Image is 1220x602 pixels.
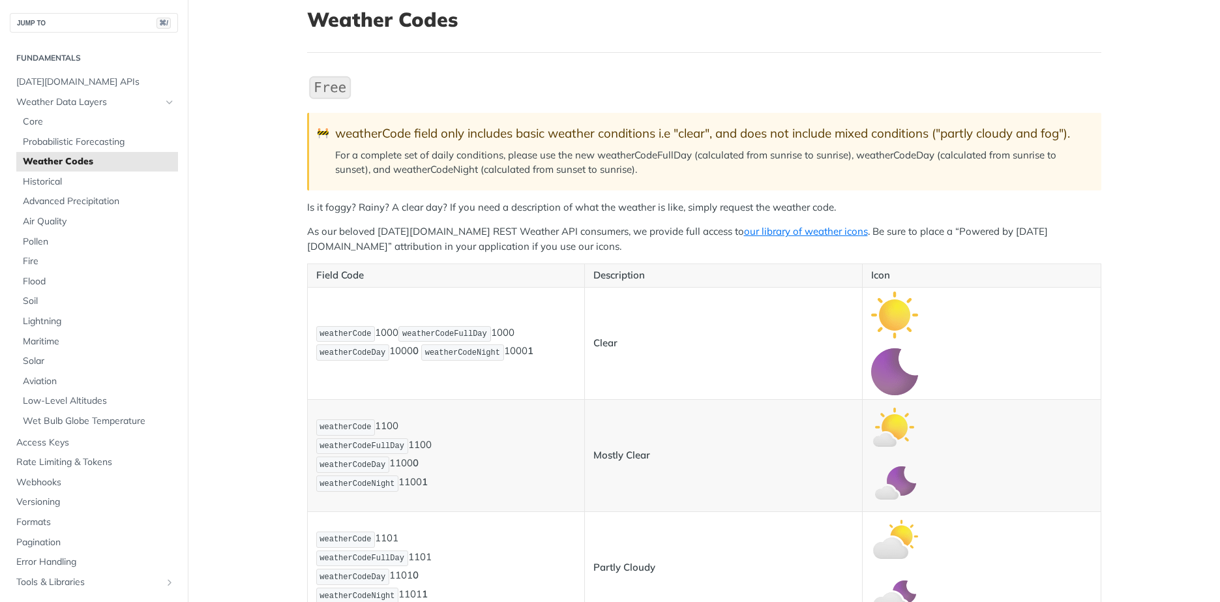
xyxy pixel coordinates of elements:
[413,457,419,470] strong: 0
[320,535,371,544] span: weatherCode
[164,97,175,108] button: Hide subpages for Weather Data Layers
[307,8,1101,31] h1: Weather Codes
[16,332,178,352] a: Maritime
[10,492,178,512] a: Versioning
[23,275,175,288] span: Flood
[23,235,175,248] span: Pollen
[16,252,178,271] a: Fire
[10,473,178,492] a: Webhooks
[425,348,500,357] span: weatherCodeNight
[871,420,918,432] span: Expand image
[16,212,178,232] a: Air Quality
[10,433,178,453] a: Access Keys
[23,335,175,348] span: Maritime
[16,476,175,489] span: Webhooks
[23,255,175,268] span: Fire
[413,569,419,582] strong: 0
[10,72,178,92] a: [DATE][DOMAIN_NAME] APIs
[413,345,419,357] strong: 0
[317,126,329,141] span: 🚧
[307,224,1101,254] p: As our beloved [DATE][DOMAIN_NAME] REST Weather API consumers, we provide full access to . Be sur...
[320,554,404,563] span: weatherCodeFullDay
[320,573,385,582] span: weatherCodeDay
[16,112,178,132] a: Core
[16,192,178,211] a: Advanced Precipitation
[316,418,576,493] p: 1100 1100 1100 1100
[16,172,178,192] a: Historical
[10,453,178,472] a: Rate Limiting & Tokens
[335,126,1088,141] div: weatherCode field only includes basic weather conditions i.e "clear", and does not include mixed ...
[23,215,175,228] span: Air Quality
[320,460,385,470] span: weatherCodeDay
[871,477,918,489] span: Expand image
[871,460,918,507] img: mostly_clear_night
[23,395,175,408] span: Low-Level Altitudes
[16,412,178,431] a: Wet Bulb Globe Temperature
[16,456,175,469] span: Rate Limiting & Tokens
[23,175,175,188] span: Historical
[320,423,371,432] span: weatherCode
[320,348,385,357] span: weatherCodeDay
[593,337,617,349] strong: Clear
[23,375,175,388] span: Aviation
[307,200,1101,215] p: Is it foggy? Rainy? A clear day? If you need a description of what the weather is like, simply re...
[16,232,178,252] a: Pollen
[871,292,918,339] img: clear_day
[871,308,918,320] span: Expand image
[320,442,404,451] span: weatherCodeFullDay
[402,329,487,339] span: weatherCodeFullDay
[10,93,178,112] a: Weather Data LayersHide subpages for Weather Data Layers
[16,372,178,391] a: Aviation
[16,352,178,371] a: Solar
[16,272,178,292] a: Flood
[16,96,161,109] span: Weather Data Layers
[16,436,175,449] span: Access Keys
[528,345,533,357] strong: 1
[871,532,918,545] span: Expand image
[871,348,918,395] img: clear_night
[320,329,371,339] span: weatherCode
[16,312,178,331] a: Lightning
[23,115,175,128] span: Core
[164,577,175,588] button: Show subpages for Tools & Libraries
[16,516,175,529] span: Formats
[10,573,178,592] a: Tools & LibrariesShow subpages for Tools & Libraries
[16,576,161,589] span: Tools & Libraries
[422,588,428,601] strong: 1
[23,295,175,308] span: Soil
[335,148,1088,177] p: For a complete set of daily conditions, please use the new weatherCodeFullDay (calculated from su...
[593,268,854,283] p: Description
[422,476,428,489] strong: 1
[320,592,394,601] span: weatherCodeNight
[16,132,178,152] a: Probabilistic Forecasting
[23,136,175,149] span: Probabilistic Forecasting
[593,561,655,573] strong: Partly Cloudy
[871,365,918,377] span: Expand image
[744,225,868,237] a: our library of weather icons
[16,496,175,509] span: Versioning
[156,18,171,29] span: ⌘/
[10,552,178,572] a: Error Handling
[16,292,178,311] a: Soil
[871,404,918,451] img: mostly_clear_day
[23,195,175,208] span: Advanced Precipitation
[23,415,175,428] span: Wet Bulb Globe Temperature
[16,556,175,569] span: Error Handling
[23,155,175,168] span: Weather Codes
[871,589,918,601] span: Expand image
[10,533,178,552] a: Pagination
[16,391,178,411] a: Low-Level Altitudes
[16,536,175,549] span: Pagination
[16,152,178,172] a: Weather Codes
[23,315,175,328] span: Lightning
[16,76,175,89] span: [DATE][DOMAIN_NAME] APIs
[316,268,576,283] p: Field Code
[23,355,175,368] span: Solar
[10,513,178,532] a: Formats
[320,479,394,489] span: weatherCodeNight
[10,52,178,64] h2: Fundamentals
[316,325,576,363] p: 1000 1000 1000 1000
[10,13,178,33] button: JUMP TO⌘/
[871,268,1092,283] p: Icon
[593,449,650,461] strong: Mostly Clear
